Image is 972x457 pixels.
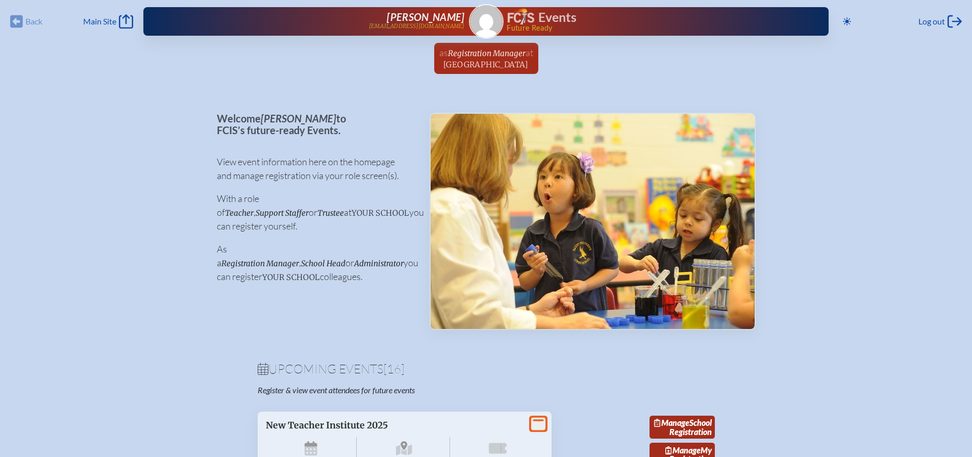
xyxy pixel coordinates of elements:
[217,113,413,136] p: Welcome to FCIS’s future-ready Events.
[443,60,529,69] span: [GEOGRAPHIC_DATA]
[435,43,537,74] a: asRegistration Managerat[GEOGRAPHIC_DATA]
[431,114,755,329] img: Events
[650,416,715,439] a: ManageSchool Registration
[317,208,344,218] span: Trustee
[83,16,116,27] span: Main Site
[654,418,689,427] span: Manage
[301,259,345,268] span: School Head
[225,208,254,218] span: Teacher
[83,14,133,29] a: Main Site
[217,242,413,284] p: As a , or you can register colleagues.
[256,208,309,218] span: Support Staffer
[383,361,405,376] span: [16]
[470,5,503,38] img: Gravatar
[526,47,533,58] span: at
[217,155,413,183] p: View event information here on the homepage and manage registration via your role screen(s).
[352,208,409,218] span: your school
[665,445,701,455] span: Manage
[262,272,320,282] span: your school
[439,47,448,58] span: as
[261,112,336,124] span: [PERSON_NAME]
[354,259,404,268] span: Administrator
[258,385,527,395] p: Register & view event attendees for future events
[221,259,299,268] span: Registration Manager
[448,48,526,58] span: Registration Manager
[387,11,464,23] span: [PERSON_NAME]
[258,363,715,375] h1: Upcoming Events
[507,24,796,32] span: Future Ready
[918,16,945,27] span: Log out
[369,23,465,30] p: [EMAIL_ADDRESS][DOMAIN_NAME]
[469,4,504,39] a: Gravatar
[217,192,413,233] p: With a role of , or at you can register yourself.
[176,11,465,32] a: [PERSON_NAME][EMAIL_ADDRESS][DOMAIN_NAME]
[266,420,388,431] span: New Teacher Institute 2025
[508,8,796,32] div: FCIS Events — Future ready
